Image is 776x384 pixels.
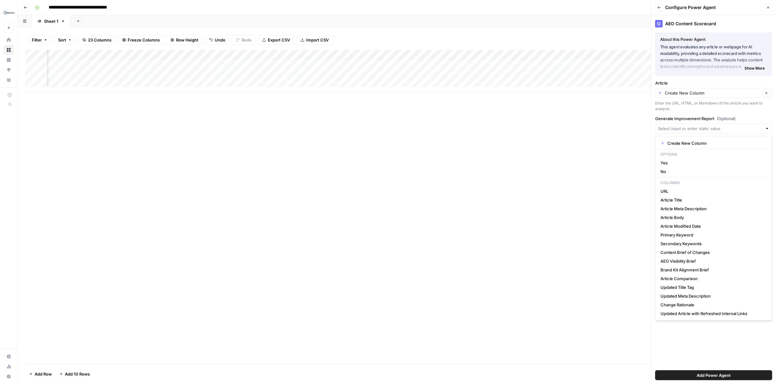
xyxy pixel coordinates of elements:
[297,35,333,45] button: Import CSV
[655,370,772,380] button: Add Power Agent
[717,115,736,122] span: (Optional)
[744,66,765,71] span: Show More
[17,10,31,15] div: v 4.0.25
[655,136,772,147] div: Select "Yes" to receive a detailed report with specific recommendations for improving your conten...
[661,284,764,290] span: Updated Title Tag
[10,16,15,21] img: website_grey.svg
[32,15,71,27] a: Sheet 1
[54,35,76,45] button: Sort
[4,55,14,65] a: Insights
[4,45,14,55] a: Browse
[661,232,764,238] span: Primary Keyword
[658,150,769,158] p: Options
[65,371,90,377] span: Add 10 Rows
[215,37,225,43] span: Undo
[661,188,764,194] span: URL
[25,38,56,42] div: Domain Overview
[661,241,764,247] span: Secondary Keywords
[655,80,772,86] label: Article
[128,37,160,43] span: Freeze Columns
[78,35,115,45] button: 23 Columns
[118,35,164,45] button: Freeze Columns
[4,352,14,362] a: Settings
[306,37,329,43] span: Import CSV
[665,90,761,96] input: Create New Column
[661,310,764,317] span: Updated Article with Refreshed Internal Links
[16,16,69,21] div: Domain: [DOMAIN_NAME]
[661,267,764,273] span: Brand Kit Alignment Brief
[4,5,14,21] button: Workspace: FYidoctors
[25,369,56,379] button: Add Row
[4,75,14,85] a: Your Data
[4,372,14,382] button: Help + Support
[655,100,772,112] div: Enter the URL, HTML, or Markdown of the article you want to analyze.
[166,35,203,45] button: Row Height
[655,20,772,27] div: AEO Content Scorecard
[667,140,764,146] span: Create New Column
[4,65,14,75] a: Opportunities
[697,372,731,378] span: Add Power Agent
[661,223,764,229] span: Article Modified Date
[661,160,764,166] span: Yes
[58,37,66,43] span: Sort
[35,371,52,377] span: Add Row
[4,7,15,18] img: FYidoctors Logo
[28,35,52,45] button: Filter
[660,36,767,42] div: About this Power Agent
[661,197,764,203] span: Article Title
[4,362,14,372] a: Usage
[658,179,769,187] p: Columns
[44,18,58,24] div: Sheet 1
[10,10,15,15] img: logo_orange.svg
[661,214,764,221] span: Article Body
[176,37,199,43] span: Row Height
[661,168,764,175] span: No
[660,44,767,70] p: This agent evaluates any article or webpage for AI readability, providing a detailed scorecard wi...
[18,37,23,42] img: tab_domain_overview_orange.svg
[661,206,764,212] span: Article Meta Description
[232,35,256,45] button: Redo
[70,38,103,42] div: Keywords by Traffic
[658,125,763,132] input: Select input or enter static value
[655,115,772,122] label: Generate Improvement Report
[661,275,764,282] span: Article Comparison
[661,293,764,299] span: Updated Meta Description
[63,37,68,42] img: tab_keywords_by_traffic_grey.svg
[32,37,42,43] span: Filter
[258,35,294,45] button: Export CSV
[661,302,764,308] span: Change Rationale
[205,35,229,45] button: Undo
[268,37,290,43] span: Export CSV
[742,64,767,72] button: Show More
[661,258,764,264] span: AEO Visibility Brief
[4,35,14,45] a: Home
[661,249,764,255] span: Content Brief of Changes
[242,37,252,43] span: Redo
[88,37,111,43] span: 23 Columns
[56,369,94,379] button: Add 10 Rows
